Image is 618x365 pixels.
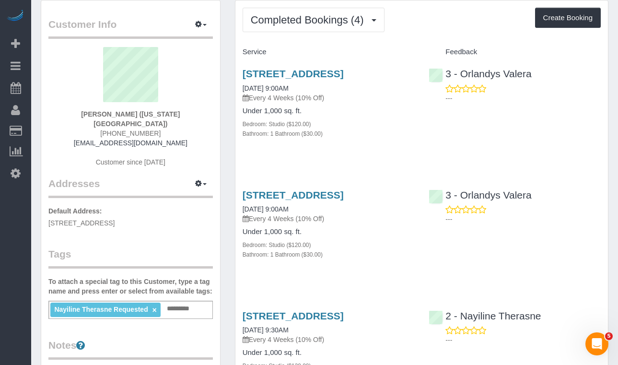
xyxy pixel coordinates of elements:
[445,214,601,224] p: ---
[243,349,415,357] h4: Under 1,000 sq. ft.
[243,205,289,213] a: [DATE] 9:00AM
[429,189,531,200] a: 3 - Orlandys Valera
[48,219,115,227] span: [STREET_ADDRESS]
[243,228,415,236] h4: Under 1,000 sq. ft.
[48,206,102,216] label: Default Address:
[243,121,311,128] small: Bedroom: Studio ($120.00)
[81,110,180,128] strong: [PERSON_NAME] ([US_STATE][GEOGRAPHIC_DATA])
[243,310,344,321] a: [STREET_ADDRESS]
[48,277,213,296] label: To attach a special tag to this Customer, type a tag name and press enter or select from availabl...
[429,68,531,79] a: 3 - Orlandys Valera
[251,14,369,26] span: Completed Bookings (4)
[100,130,161,137] span: [PHONE_NUMBER]
[243,8,385,32] button: Completed Bookings (4)
[535,8,601,28] button: Create Booking
[152,306,157,314] a: ×
[243,68,344,79] a: [STREET_ADDRESS]
[605,332,613,340] span: 5
[243,84,289,92] a: [DATE] 9:00AM
[74,139,187,147] a: [EMAIL_ADDRESS][DOMAIN_NAME]
[585,332,608,355] iframe: Intercom live chat
[445,335,601,345] p: ---
[445,94,601,103] p: ---
[48,17,213,39] legend: Customer Info
[243,93,415,103] p: Every 4 Weeks (10% Off)
[243,335,415,344] p: Every 4 Weeks (10% Off)
[48,338,213,360] legend: Notes
[243,242,311,248] small: Bedroom: Studio ($120.00)
[48,247,213,269] legend: Tags
[243,189,344,200] a: [STREET_ADDRESS]
[429,48,601,56] h4: Feedback
[243,107,415,115] h4: Under 1,000 sq. ft.
[243,48,415,56] h4: Service
[243,130,323,137] small: Bathroom: 1 Bathroom ($30.00)
[243,251,323,258] small: Bathroom: 1 Bathroom ($30.00)
[429,310,541,321] a: 2 - Nayiline Therasne
[54,306,148,313] span: Nayiline Therasne Requested
[243,326,289,334] a: [DATE] 9:30AM
[6,10,25,23] img: Automaid Logo
[96,158,165,166] span: Customer since [DATE]
[243,214,415,224] p: Every 4 Weeks (10% Off)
